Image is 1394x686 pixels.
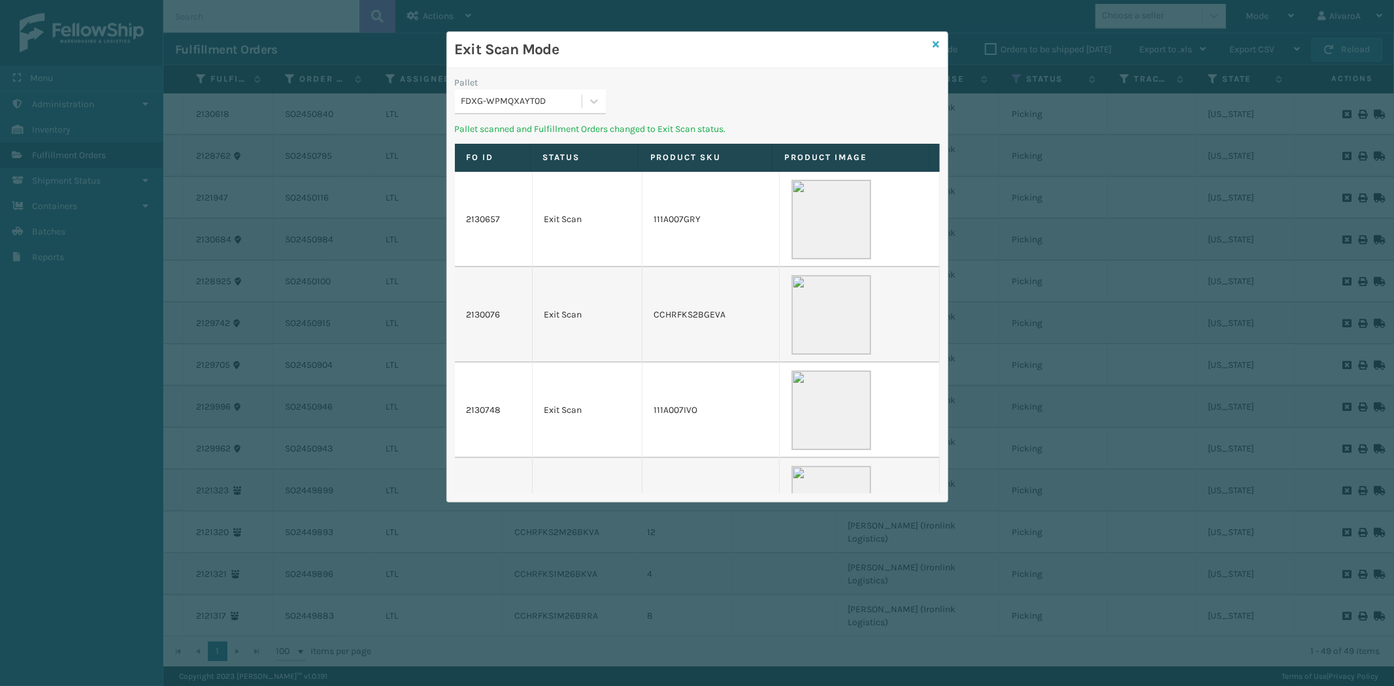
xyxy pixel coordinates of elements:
[784,152,917,163] label: Product Image
[791,466,871,546] img: 51104088640_40f294f443_o-scaled-700x700.jpg
[467,213,501,226] a: 2130657
[455,76,478,90] label: Pallet
[455,122,940,136] p: Pallet scanned and Fulfillment Orders changed to Exit Scan status.
[642,458,780,553] td: 516A007TPE
[642,267,780,363] td: CCHRFKS2BGEVA
[467,152,519,163] label: FO ID
[650,152,761,163] label: Product SKU
[791,370,871,450] img: 51104088640_40f294f443_o-scaled-700x700.jpg
[461,95,583,108] div: FDXG-WPMQXAYT0D
[642,363,780,458] td: 111A007IVO
[533,458,642,553] td: Exit Scan
[542,152,626,163] label: Status
[467,404,501,417] a: 2130748
[791,180,871,259] img: 51104088640_40f294f443_o-scaled-700x700.jpg
[533,267,642,363] td: Exit Scan
[467,308,501,321] a: 2130076
[455,40,928,59] h3: Exit Scan Mode
[642,172,780,267] td: 111A007GRY
[533,363,642,458] td: Exit Scan
[533,172,642,267] td: Exit Scan
[791,275,871,355] img: 51104088640_40f294f443_o-scaled-700x700.jpg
